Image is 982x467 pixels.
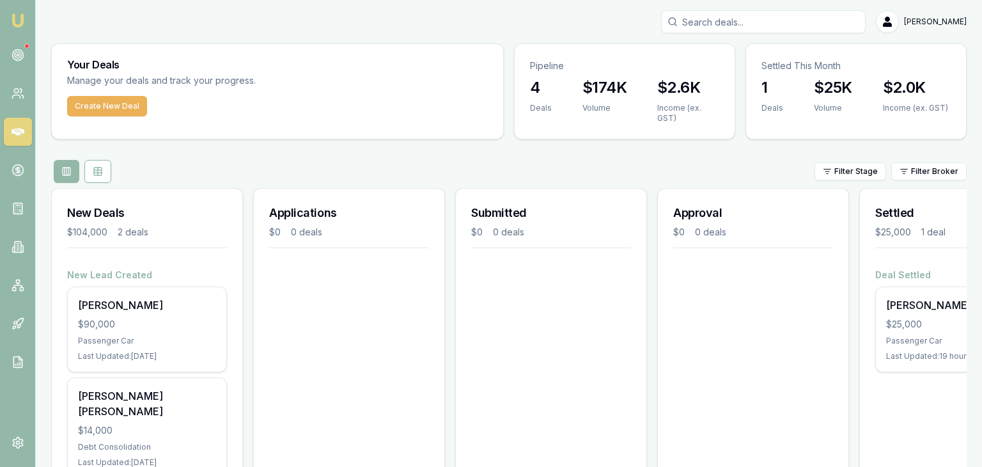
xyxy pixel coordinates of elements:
[67,74,394,88] p: Manage your deals and track your progress.
[78,442,216,452] div: Debt Consolidation
[530,59,719,72] p: Pipeline
[493,226,524,239] div: 0 deals
[834,166,878,177] span: Filter Stage
[471,204,631,222] h3: Submitted
[269,226,281,239] div: $0
[883,103,948,113] div: Income (ex. GST)
[78,424,216,437] div: $14,000
[530,103,552,113] div: Deals
[814,103,852,113] div: Volume
[291,226,322,239] div: 0 deals
[78,318,216,331] div: $90,000
[10,13,26,28] img: emu-icon-u.png
[269,204,429,222] h3: Applications
[883,77,948,98] h3: $2.0K
[118,226,148,239] div: 2 deals
[78,388,216,419] div: [PERSON_NAME] [PERSON_NAME]
[904,17,967,27] span: [PERSON_NAME]
[911,166,958,177] span: Filter Broker
[582,77,627,98] h3: $174K
[78,297,216,313] div: [PERSON_NAME]
[657,77,719,98] h3: $2.6K
[530,77,552,98] h3: 4
[78,336,216,346] div: Passenger Car
[67,269,227,281] h4: New Lead Created
[761,103,783,113] div: Deals
[875,226,911,239] div: $25,000
[673,204,833,222] h3: Approval
[471,226,483,239] div: $0
[921,226,946,239] div: 1 deal
[695,226,726,239] div: 0 deals
[582,103,627,113] div: Volume
[78,351,216,361] div: Last Updated: [DATE]
[814,77,852,98] h3: $25K
[891,162,967,180] button: Filter Broker
[761,77,783,98] h3: 1
[657,103,719,123] div: Income (ex. GST)
[67,59,488,70] h3: Your Deals
[661,10,866,33] input: Search deals
[673,226,685,239] div: $0
[761,59,951,72] p: Settled This Month
[67,226,107,239] div: $104,000
[67,204,227,222] h3: New Deals
[67,96,147,116] button: Create New Deal
[814,162,886,180] button: Filter Stage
